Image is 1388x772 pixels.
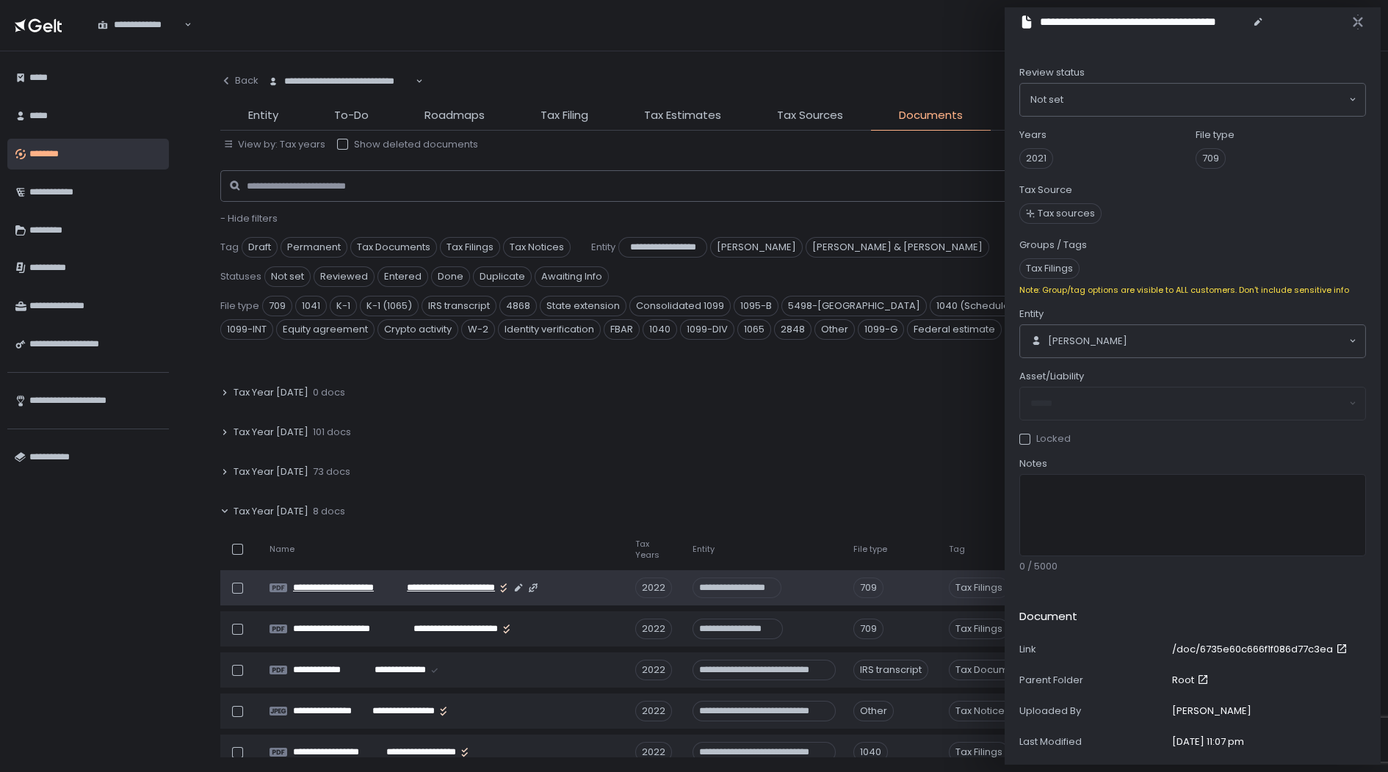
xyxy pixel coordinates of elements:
span: Documents [899,107,963,124]
div: Search for option [1020,84,1365,116]
div: 0 / 5000 [1019,560,1366,573]
label: Tax Source [1019,183,1072,197]
span: 1040 [643,319,677,340]
button: View by: Tax years [223,138,325,151]
div: 709 [853,578,883,598]
button: - Hide filters [220,212,278,225]
span: 1041 [295,296,327,316]
div: Link [1019,643,1166,656]
span: FBAR [604,319,640,340]
span: Tax Documents [949,660,1035,680]
span: Permanent [281,237,347,258]
span: Duplicate [473,266,532,287]
span: 709 [1196,148,1226,169]
span: Tax Filings [949,619,1009,639]
span: Entity [1019,307,1044,321]
div: Search for option [88,10,192,40]
span: K-1 (1065) [360,296,419,316]
span: Entity [591,241,615,254]
span: Tag [949,544,965,555]
div: 2022 [635,660,672,680]
span: 0 docs [313,386,345,399]
span: Notes [1019,457,1047,470]
div: 2022 [635,742,672,762]
label: File type [1196,128,1235,142]
span: Tax Year [DATE] [234,505,308,518]
span: Draft [242,237,278,258]
span: Tax Estimates [644,107,721,124]
div: [PERSON_NAME] [1172,704,1251,718]
span: To-Do [334,107,369,124]
span: Federal estimate [907,319,1002,340]
span: Tax sources [1038,207,1095,220]
span: Tax Filings [1019,258,1080,279]
span: Crypto activity [377,319,458,340]
span: 5498-[GEOGRAPHIC_DATA] [781,296,927,316]
span: Tax Year [DATE] [234,386,308,399]
span: 4868 [499,296,537,316]
div: 2022 [635,619,672,639]
span: Entered [377,266,428,287]
span: 1095-B [734,296,778,316]
span: Not set [1030,92,1063,107]
span: K-1 [330,296,357,316]
span: Tax Filings [949,742,1009,762]
span: Entity [248,107,278,124]
span: Tag [220,241,239,254]
span: [PERSON_NAME] [710,237,803,258]
span: 73 docs [313,465,350,478]
span: Tax Filings [440,237,500,258]
span: Review status [1019,66,1085,79]
span: Not set [264,266,311,287]
div: Note: Group/tag options are visible to ALL customers. Don't include sensitive info [1019,285,1366,296]
span: Done [431,266,470,287]
span: 1065 [737,319,771,340]
span: 8 docs [313,505,345,518]
input: Search for option [1127,334,1348,349]
span: Tax Sources [777,107,843,124]
a: Root [1172,674,1212,687]
span: [PERSON_NAME] [1048,335,1127,348]
div: Back [220,74,259,87]
span: IRS transcript [422,296,496,316]
input: Search for option [1063,92,1348,107]
div: Last Modified [1019,735,1166,749]
span: 2021 [1019,148,1053,169]
span: 1099-DIV [680,319,734,340]
div: 1040 [853,742,888,762]
span: 1040 (Schedule H) [930,296,1030,316]
span: Awaiting Info [535,266,609,287]
span: - Hide filters [220,211,278,225]
a: /doc/6735e60c666f1f086d77c3ea [1172,643,1351,656]
span: Tax Filings [949,578,1009,598]
span: Tax Year [DATE] [234,426,308,439]
span: 2848 [774,319,812,340]
div: Search for option [1020,325,1365,357]
span: State extension [540,296,626,316]
div: IRS transcript [853,660,928,680]
label: Groups / Tags [1019,238,1087,252]
div: [DATE] 11:07 pm [1172,735,1244,749]
span: File type [220,299,259,313]
span: 709 [262,296,292,316]
span: File type [853,544,887,555]
span: Equity agreement [276,319,375,340]
span: Entity [693,544,715,555]
span: Name [270,544,294,555]
label: Years [1019,128,1047,142]
input: Search for option [413,74,414,89]
span: Tax Documents [350,237,437,258]
span: Tax Years [635,539,675,561]
span: 1099-G [858,319,904,340]
h2: Document [1019,608,1077,625]
span: 101 docs [313,426,351,439]
span: Tax Notices [949,701,1016,721]
button: Back [220,66,259,95]
span: Tax Filing [541,107,588,124]
span: Statuses [220,270,261,283]
span: Asset/Liability [1019,370,1084,383]
div: 2022 [635,701,672,721]
span: 1099-INT [220,319,273,340]
span: W-2 [461,319,495,340]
